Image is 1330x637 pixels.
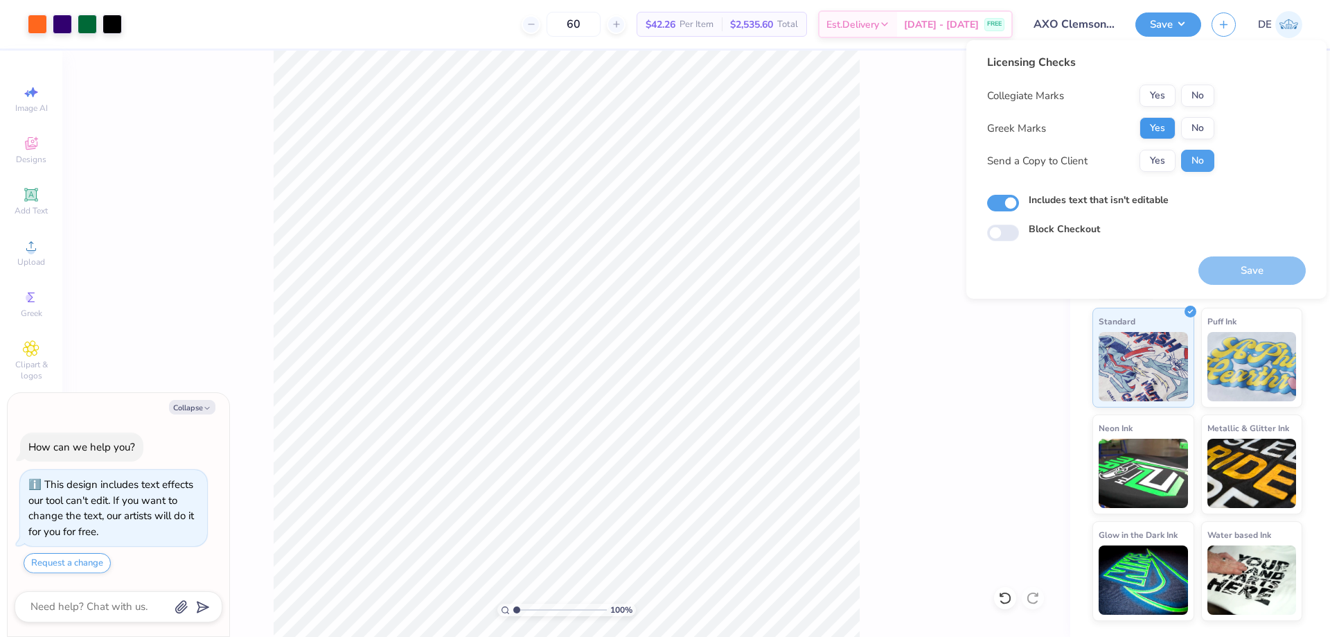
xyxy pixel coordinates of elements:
img: Djian Evardoni [1275,11,1302,38]
span: Clipart & logos [7,359,55,381]
span: Per Item [680,17,713,32]
span: Puff Ink [1207,314,1236,329]
span: Upload [17,256,45,268]
img: Water based Ink [1207,546,1297,615]
span: Est. Delivery [826,17,879,32]
span: Image AI [15,103,48,114]
button: Save [1135,12,1201,37]
button: No [1181,150,1214,172]
button: Yes [1140,85,1176,107]
span: Glow in the Dark Ink [1099,527,1178,542]
span: Metallic & Glitter Ink [1207,421,1289,435]
button: Yes [1140,150,1176,172]
span: Standard [1099,314,1135,329]
img: Standard [1099,332,1188,401]
span: Total [777,17,798,32]
span: Greek [21,308,42,319]
span: Neon Ink [1099,421,1133,435]
button: Request a change [24,553,111,573]
span: [DATE] - [DATE] [904,17,979,32]
img: Glow in the Dark Ink [1099,546,1188,615]
img: Puff Ink [1207,332,1297,401]
button: No [1181,85,1214,107]
span: $2,535.60 [730,17,773,32]
input: Untitled Design [1023,10,1125,38]
label: Includes text that isn't editable [1029,193,1169,207]
span: Add Text [15,205,48,216]
span: 100 % [610,604,632,616]
div: Greek Marks [987,121,1046,137]
div: This design includes text effects our tool can't edit. If you want to change the text, our artist... [28,478,194,539]
button: Collapse [169,400,215,415]
span: FREE [987,19,1002,29]
div: How can we help you? [28,440,135,454]
label: Block Checkout [1029,222,1100,236]
button: Yes [1140,117,1176,139]
div: Collegiate Marks [987,88,1064,104]
button: No [1181,117,1214,139]
div: Licensing Checks [987,54,1214,71]
span: Water based Ink [1207,527,1271,542]
div: Send a Copy to Client [987,153,1088,169]
span: DE [1258,17,1272,33]
img: Metallic & Glitter Ink [1207,439,1297,508]
input: – – [547,12,601,37]
img: Neon Ink [1099,439,1188,508]
a: DE [1258,11,1302,38]
span: $42.26 [646,17,675,32]
span: Designs [16,154,46,165]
